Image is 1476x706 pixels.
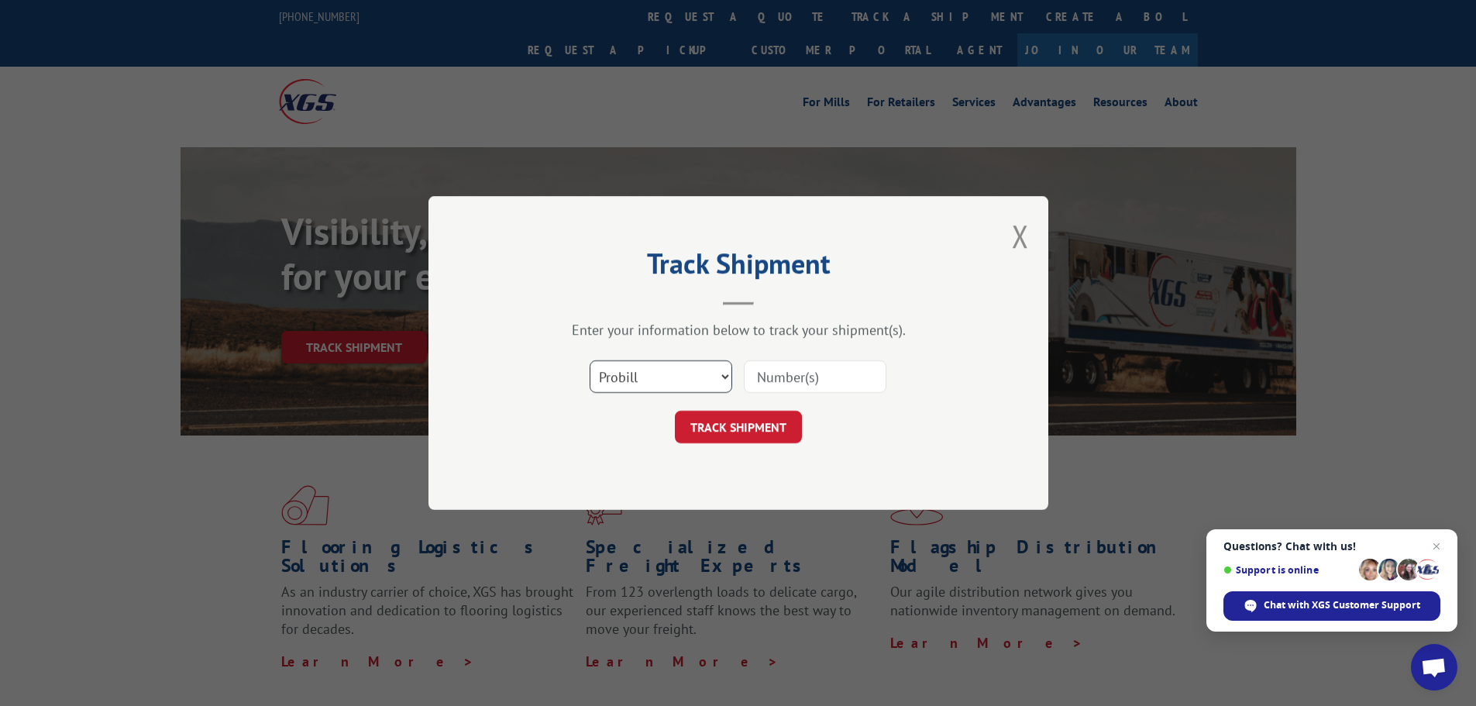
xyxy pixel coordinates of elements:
[1264,598,1420,612] span: Chat with XGS Customer Support
[1223,540,1440,553] span: Questions? Chat with us!
[1427,537,1446,556] span: Close chat
[744,360,886,393] input: Number(s)
[1223,591,1440,621] div: Chat with XGS Customer Support
[1223,564,1354,576] span: Support is online
[1411,644,1457,691] div: Open chat
[506,321,971,339] div: Enter your information below to track your shipment(s).
[675,411,802,443] button: TRACK SHIPMENT
[506,253,971,282] h2: Track Shipment
[1012,215,1029,257] button: Close modal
